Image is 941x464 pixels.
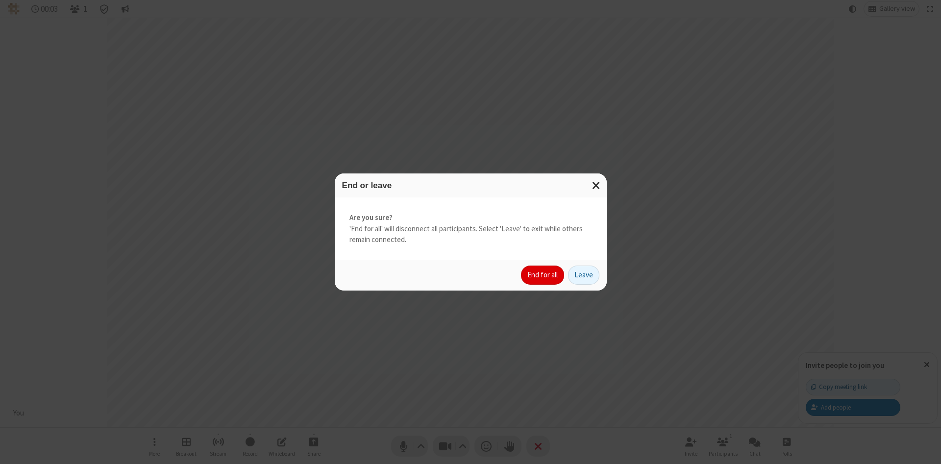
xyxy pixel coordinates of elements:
h3: End or leave [342,181,599,190]
button: End for all [521,266,564,285]
strong: Are you sure? [349,212,592,223]
button: Close modal [586,173,607,197]
button: Leave [568,266,599,285]
div: 'End for all' will disconnect all participants. Select 'Leave' to exit while others remain connec... [335,197,607,260]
